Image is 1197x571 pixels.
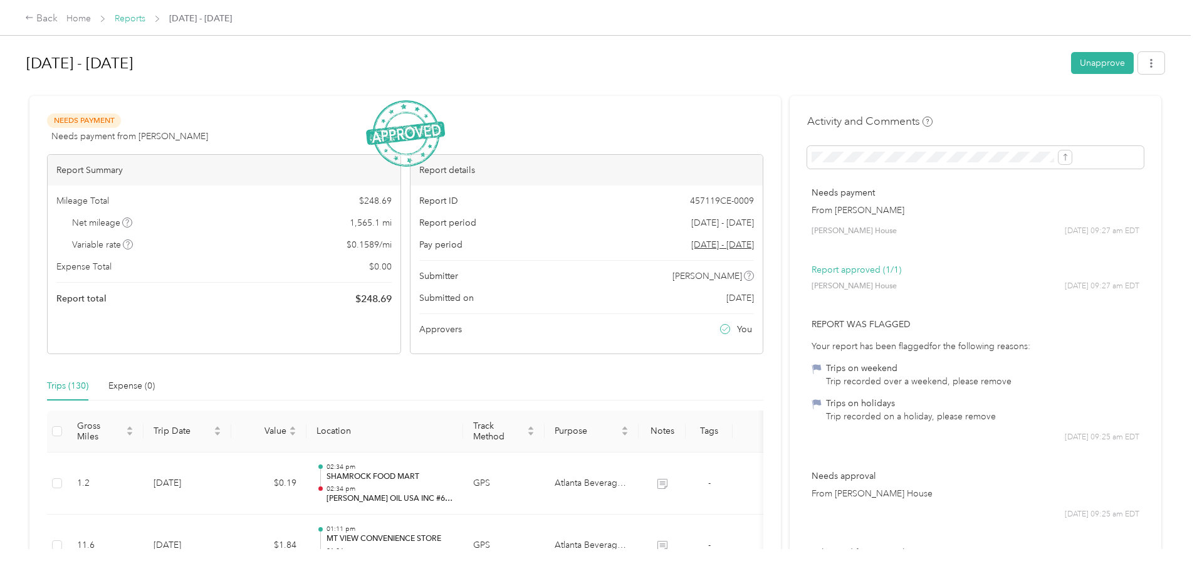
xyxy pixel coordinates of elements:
a: Reports [115,13,145,24]
p: 01:24 pm [327,547,453,555]
span: Net mileage [72,216,133,229]
span: [PERSON_NAME] House [812,226,897,237]
span: [PERSON_NAME] House [812,281,897,292]
span: Track Method [473,421,525,442]
span: Mileage Total [56,194,109,207]
span: - [708,540,711,550]
div: Back [25,11,58,26]
span: caret-down [621,430,629,437]
p: 02:34 pm [327,463,453,471]
span: Report period [419,216,476,229]
span: [DATE] 09:25 am EDT [1065,509,1139,520]
th: Gross Miles [67,411,144,453]
p: 01:11 pm [327,525,453,533]
p: [PERSON_NAME] OIL USA INC #6862 [327,493,453,505]
span: [DATE] [726,291,754,305]
div: Trips on weekend [826,362,1011,375]
span: [PERSON_NAME] [672,270,742,283]
td: $0.19 [231,453,306,515]
p: Report approved (1/1) [812,263,1139,276]
span: You [737,323,752,336]
h4: Activity and Comments [807,113,933,129]
div: Trip recorded on a holiday, please remove [826,410,996,423]
span: Trip Date [154,426,211,436]
p: Report was flagged [812,318,1139,331]
span: [DATE] - [DATE] [691,216,754,229]
span: caret-down [289,430,296,437]
th: Value [231,411,306,453]
span: 1,565.1 mi [350,216,392,229]
span: Submitted on [419,291,474,305]
td: Atlanta Beverage Company [545,453,639,515]
td: [DATE] [144,453,231,515]
span: Value [241,426,286,436]
th: Tags [686,411,733,453]
span: [DATE] 09:27 am EDT [1065,226,1139,237]
div: Report details [410,155,763,186]
span: Gross Miles [77,421,123,442]
span: caret-up [621,424,629,432]
div: Expense (0) [108,379,155,393]
span: caret-down [126,430,133,437]
span: $ 0.1589 / mi [347,238,392,251]
p: MT VIEW CONVENIENCE STORE [327,533,453,545]
span: 457119CE-0009 [690,194,754,207]
div: Report Summary [48,155,400,186]
div: Your report has been flagged for the following reasons: [812,340,1139,353]
img: ApprovedStamp [366,100,445,167]
span: caret-down [527,430,535,437]
p: From [PERSON_NAME] [812,204,1139,217]
span: Report ID [419,194,458,207]
span: Needs payment from [PERSON_NAME] [51,130,208,143]
span: Variable rate [72,238,133,251]
p: SHAMROCK FOOD MART [327,471,453,483]
td: 1.2 [67,453,144,515]
span: [DATE] - [DATE] [169,12,232,25]
span: $ 248.69 [355,291,392,306]
span: caret-down [214,430,221,437]
span: caret-up [289,424,296,432]
th: Purpose [545,411,639,453]
h1: Sep 1 - 30, 2025 [26,48,1062,78]
div: Trips (130) [47,379,88,393]
iframe: Everlance-gr Chat Button Frame [1127,501,1197,571]
span: caret-up [126,424,133,432]
p: 02:34 pm [327,485,453,493]
th: Track Method [463,411,545,453]
span: Approvers [419,323,462,336]
span: Submitter [419,270,458,283]
p: Needs approval [812,469,1139,483]
span: caret-up [527,424,535,432]
span: Report total [56,292,107,305]
p: Submitted for approval [812,546,1139,559]
span: Needs Payment [47,113,121,128]
th: Location [306,411,463,453]
a: Home [66,13,91,24]
button: Unapprove [1071,52,1134,74]
th: Notes [639,411,686,453]
span: Expense Total [56,260,112,273]
span: Go to pay period [691,238,754,251]
td: GPS [463,453,545,515]
p: From [PERSON_NAME] House [812,487,1139,500]
span: caret-up [214,424,221,432]
span: $ 248.69 [359,194,392,207]
span: [DATE] 09:27 am EDT [1065,281,1139,292]
span: - [708,478,711,488]
span: $ 0.00 [369,260,392,273]
span: Pay period [419,238,463,251]
span: [DATE] 09:25 am EDT [1065,432,1139,443]
div: Trip recorded over a weekend, please remove [826,375,1011,388]
th: Trip Date [144,411,231,453]
span: Purpose [555,426,619,436]
p: Needs payment [812,186,1139,199]
div: Trips on holidays [826,397,996,410]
